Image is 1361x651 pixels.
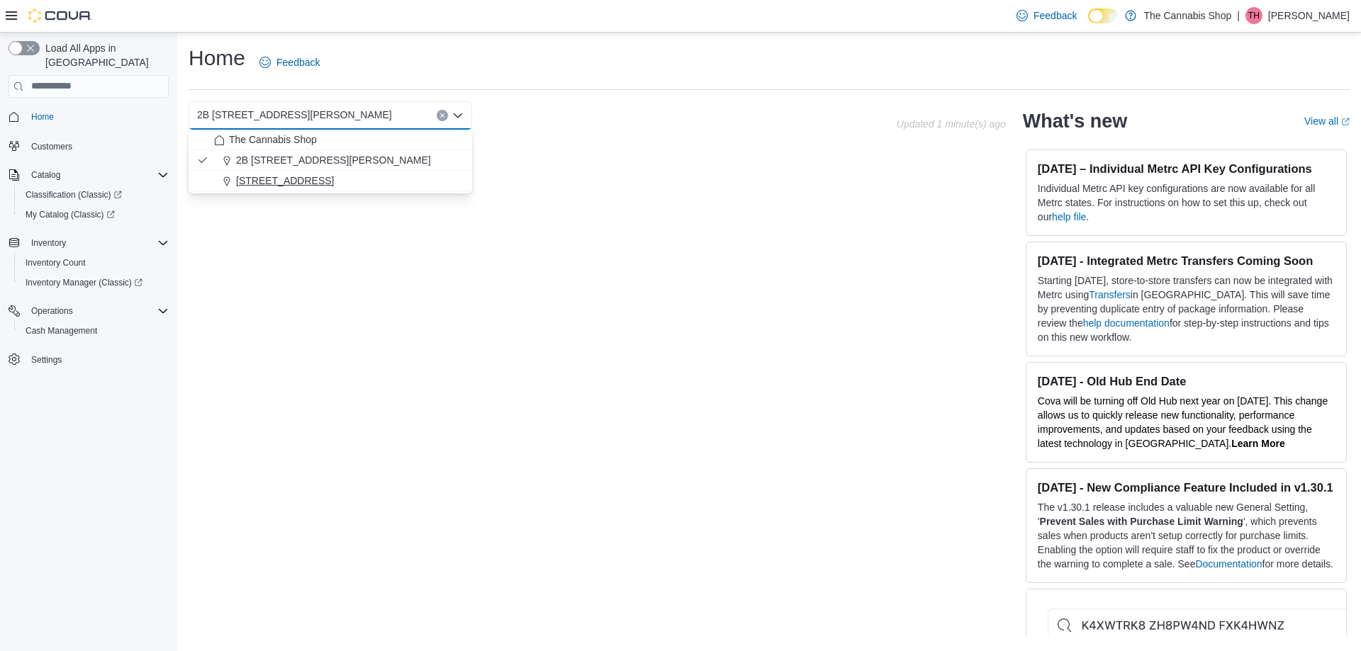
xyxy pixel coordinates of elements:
[26,166,66,183] button: Catalog
[31,111,54,123] span: Home
[236,153,431,167] span: 2B [STREET_ADDRESS][PERSON_NAME]
[3,135,174,156] button: Customers
[1040,516,1243,527] strong: Prevent Sales with Purchase Limit Warning
[28,9,92,23] img: Cova
[26,257,86,268] span: Inventory Count
[26,302,79,319] button: Operations
[26,189,122,200] span: Classification (Classic)
[26,138,78,155] a: Customers
[189,130,472,191] div: Choose from the following options
[1231,438,1284,449] a: Learn More
[189,44,245,72] h1: Home
[1038,374,1335,388] h3: [DATE] - Old Hub End Date
[1034,9,1077,23] span: Feedback
[26,108,169,125] span: Home
[26,166,169,183] span: Catalog
[3,106,174,127] button: Home
[20,322,169,339] span: Cash Management
[31,354,62,366] span: Settings
[189,171,472,191] button: [STREET_ADDRESS]
[40,41,169,69] span: Load All Apps in [GEOGRAPHIC_DATA]
[189,150,472,171] button: 2B [STREET_ADDRESS][PERSON_NAME]
[236,174,334,188] span: [STREET_ADDRESS]
[197,106,392,123] span: 2B [STREET_ADDRESS][PERSON_NAME]
[9,101,169,407] nav: Complex example
[20,274,169,291] span: Inventory Manager (Classic)
[26,325,97,336] span: Cash Management
[20,206,121,223] a: My Catalog (Classic)
[26,302,169,319] span: Operations
[14,253,174,273] button: Inventory Count
[1038,273,1335,344] p: Starting [DATE], store-to-store transfers can now be integrated with Metrc using in [GEOGRAPHIC_D...
[3,349,174,370] button: Settings
[20,254,169,271] span: Inventory Count
[1038,162,1335,176] h3: [DATE] – Individual Metrc API Key Configurations
[14,185,174,205] a: Classification (Classic)
[1038,181,1335,224] p: Individual Metrc API key configurations are now available for all Metrc states. For instructions ...
[3,233,174,253] button: Inventory
[1245,7,1262,24] div: Trevor Hands
[31,237,66,249] span: Inventory
[26,234,72,251] button: Inventory
[31,305,73,317] span: Operations
[1268,7,1350,24] p: [PERSON_NAME]
[14,321,174,341] button: Cash Management
[1143,7,1231,24] p: The Cannabis Shop
[229,132,317,147] span: The Cannabis Shop
[897,118,1006,130] p: Updated 1 minute(s) ago
[26,277,142,288] span: Inventory Manager (Classic)
[1089,289,1131,300] a: Transfers
[20,274,148,291] a: Inventory Manager (Classic)
[26,351,67,368] a: Settings
[1237,7,1240,24] p: |
[26,137,169,154] span: Customers
[14,205,174,225] a: My Catalog (Classic)
[20,254,91,271] a: Inventory Count
[254,48,325,77] a: Feedback
[31,169,60,181] span: Catalog
[437,110,448,121] button: Clear input
[1341,118,1350,126] svg: External link
[26,351,169,368] span: Settings
[20,186,169,203] span: Classification (Classic)
[1248,7,1260,24] span: TH
[26,108,60,125] a: Home
[1023,110,1127,132] h2: What's new
[1083,317,1170,329] a: help documentation
[31,141,72,152] span: Customers
[1038,254,1335,268] h3: [DATE] - Integrated Metrc Transfers Coming Soon
[26,209,115,220] span: My Catalog (Classic)
[26,234,169,251] span: Inventory
[3,165,174,185] button: Catalog
[189,130,472,150] button: The Cannabis Shop
[1088,23,1089,24] span: Dark Mode
[1304,115,1350,127] a: View allExternal link
[1011,1,1082,30] a: Feedback
[20,206,169,223] span: My Catalog (Classic)
[20,186,128,203] a: Classification (Classic)
[3,301,174,321] button: Operations
[276,55,320,69] span: Feedback
[1038,480,1335,494] h3: [DATE] - New Compliance Feature Included in v1.30.1
[1038,500,1335,571] p: The v1.30.1 release includes a valuable new General Setting, ' ', which prevents sales when produ...
[1038,395,1328,449] span: Cova will be turning off Old Hub next year on [DATE]. This change allows us to quickly release ne...
[452,110,464,121] button: Close list of options
[1088,9,1118,23] input: Dark Mode
[1195,558,1262,570] a: Documentation
[1052,211,1086,222] a: help file
[20,322,103,339] a: Cash Management
[14,273,174,293] a: Inventory Manager (Classic)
